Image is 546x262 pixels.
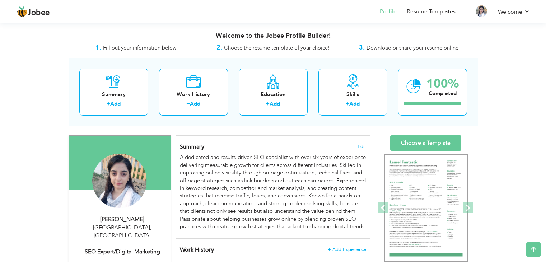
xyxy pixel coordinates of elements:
[266,100,270,108] label: +
[186,100,190,108] label: +
[244,91,302,98] div: Education
[16,6,28,18] img: jobee.io
[165,91,222,98] div: Work History
[16,6,50,18] a: Jobee
[324,91,382,98] div: Skills
[367,44,460,51] span: Download or share your resume online.
[28,9,50,17] span: Jobee
[358,144,366,149] span: Edit
[328,247,366,252] span: + Add Experience
[180,246,366,253] h4: This helps to show the companies you have worked for.
[180,143,366,150] h4: Adding a summary is a quick and easy way to highlight your experience and interests.
[69,32,478,39] h3: Welcome to the Jobee Profile Builder!
[92,154,147,208] img: Maryam Arshad
[498,8,530,16] a: Welcome
[476,5,487,17] img: Profile Img
[380,8,397,16] a: Profile
[190,100,200,107] a: Add
[407,8,456,16] a: Resume Templates
[85,91,143,98] div: Summary
[390,135,461,151] a: Choose a Template
[346,100,349,108] label: +
[107,100,110,108] label: +
[359,43,365,52] strong: 3.
[95,43,101,52] strong: 1.
[216,43,222,52] strong: 2.
[349,100,360,107] a: Add
[110,100,121,107] a: Add
[180,246,214,254] span: Work History
[103,44,178,51] span: Fill out your information below.
[426,78,459,90] div: 100%
[270,100,280,107] a: Add
[74,224,171,240] div: [GEOGRAPHIC_DATA] [GEOGRAPHIC_DATA]
[74,215,171,224] div: [PERSON_NAME]
[224,44,330,51] span: Choose the resume template of your choice!
[180,154,366,230] div: A dedicated and results-driven SEO specialist with over six years of experience delivering measur...
[426,90,459,97] div: Completed
[150,224,151,231] span: ,
[180,143,204,151] span: Summary
[74,248,171,256] div: SEO Expert/Digital Marketing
